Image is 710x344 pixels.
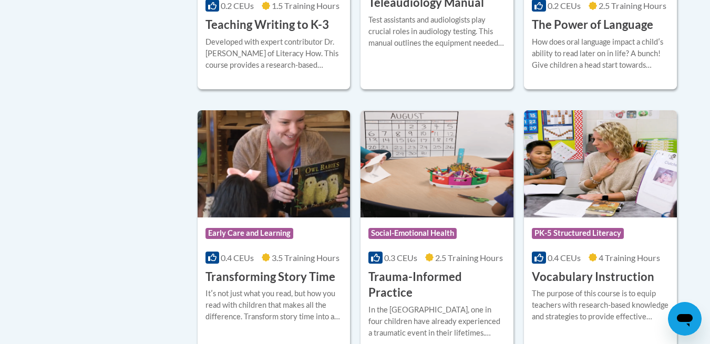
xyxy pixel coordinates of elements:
span: 0.4 CEUs [548,253,581,263]
span: Early Care and Learning [205,228,293,238]
span: 0.2 CEUs [548,1,581,11]
h3: The Power of Language [532,17,653,33]
img: Course Logo [361,110,513,217]
div: Itʹs not just what you read, but how you read with children that makes all the difference. Transf... [205,288,343,322]
span: 2.5 Training Hours [435,253,503,263]
div: How does oral language impact a childʹs ability to read later on in life? A bunch! Give children ... [532,36,669,71]
span: 4 Training Hours [599,253,660,263]
div: Test assistants and audiologists play crucial roles in audiology testing. This manual outlines th... [368,14,506,49]
span: 0.2 CEUs [221,1,254,11]
span: 0.4 CEUs [221,253,254,263]
h3: Teaching Writing to K-3 [205,17,329,33]
div: The purpose of this course is to equip teachers with research-based knowledge and strategies to p... [532,288,669,322]
span: 0.3 CEUs [384,253,417,263]
span: 1.5 Training Hours [272,1,339,11]
h3: Vocabulary Instruction [532,269,654,285]
span: PK-5 Structured Literacy [532,228,624,238]
h3: Transforming Story Time [205,269,335,285]
span: Social-Emotional Health [368,228,457,238]
img: Course Logo [524,110,677,217]
iframe: Button to launch messaging window [668,302,702,336]
span: 2.5 Training Hours [599,1,666,11]
div: In the [GEOGRAPHIC_DATA], one in four children have already experienced a traumatic event in thei... [368,304,506,339]
img: Course Logo [198,110,351,217]
span: 3.5 Training Hours [272,253,339,263]
h3: Trauma-Informed Practice [368,269,506,301]
div: Developed with expert contributor Dr. [PERSON_NAME] of Literacy How. This course provides a resea... [205,36,343,71]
